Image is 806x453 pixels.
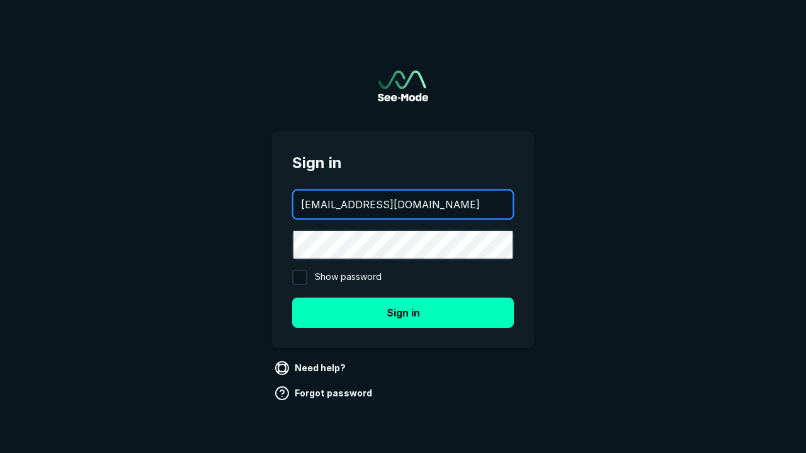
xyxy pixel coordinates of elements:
[292,152,514,174] span: Sign in
[272,358,351,378] a: Need help?
[378,70,428,101] a: Go to sign in
[292,298,514,328] button: Sign in
[293,191,513,218] input: your@email.com
[378,70,428,101] img: See-Mode Logo
[315,270,382,285] span: Show password
[272,383,377,403] a: Forgot password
